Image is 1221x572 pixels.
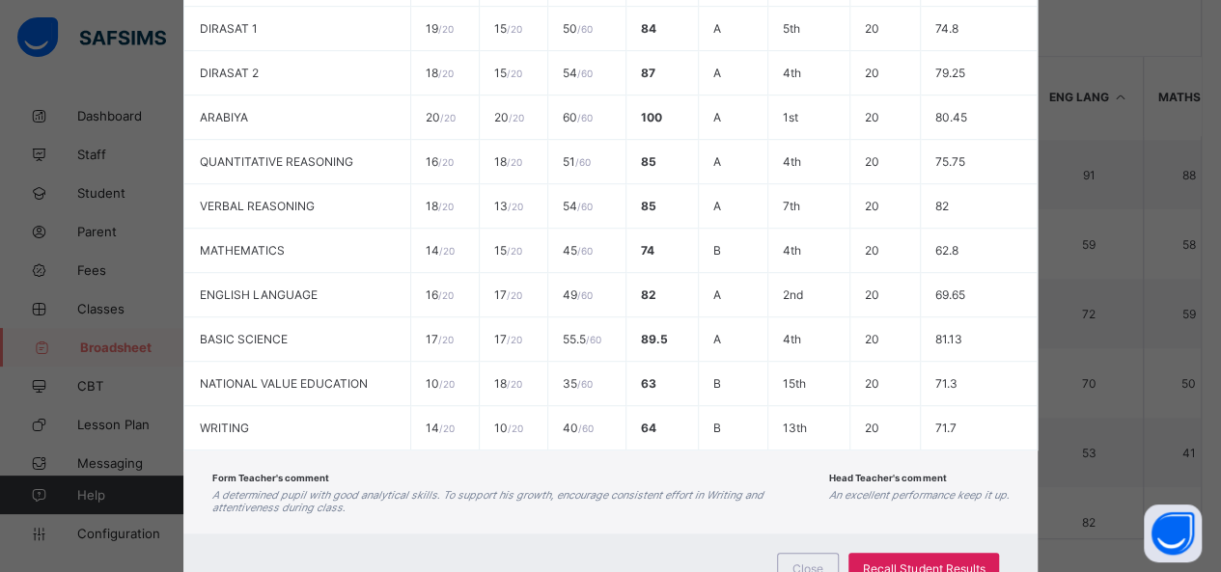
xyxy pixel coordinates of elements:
span: / 20 [438,289,454,301]
span: 51 [563,154,591,169]
span: 20 [494,110,524,124]
span: / 20 [508,422,523,434]
span: 75.75 [935,154,965,169]
span: / 20 [507,68,522,79]
span: 13 [494,199,523,213]
span: 82 [641,287,656,302]
span: 20 [426,110,456,124]
span: QUANTITATIVE REASONING [200,154,353,169]
span: 20 [865,376,879,391]
span: 85 [641,199,656,213]
span: 60 [563,110,593,124]
span: / 20 [507,156,522,168]
span: 89.5 [641,332,668,346]
span: 4th [783,66,801,80]
span: / 20 [507,245,522,257]
span: 35 [563,376,593,391]
span: / 20 [438,334,454,345]
span: A [713,110,721,124]
span: / 60 [578,422,594,434]
span: 10 [426,376,455,391]
span: 20 [865,332,879,346]
span: 4th [783,243,801,258]
button: Open asap [1144,504,1202,562]
span: / 20 [507,23,522,35]
span: / 20 [507,289,522,301]
span: 17 [494,332,522,346]
span: 79.25 [935,66,965,80]
span: 82 [935,199,949,213]
span: 20 [865,21,879,36]
span: 20 [865,243,879,258]
span: 71.7 [935,421,957,435]
span: 40 [563,421,594,435]
span: A [713,21,721,36]
span: / 20 [440,112,456,123]
span: 17 [494,287,522,302]
span: / 20 [507,334,522,345]
span: / 20 [438,23,454,35]
span: / 20 [438,68,454,79]
i: A determined pupil with good analytical skills. To support his growth, encourage consistent effor... [212,489,763,514]
span: DIRASAT 2 [200,66,259,80]
span: 4th [783,332,801,346]
span: 17 [426,332,454,346]
span: 20 [865,199,879,213]
span: 20 [865,110,879,124]
span: 18 [494,376,522,391]
span: MATHEMATICS [200,243,285,258]
span: 13th [783,421,807,435]
span: / 20 [509,112,524,123]
span: 19 [426,21,454,36]
span: Head Teacher's comment [829,473,946,483]
span: 18 [494,154,522,169]
span: / 60 [577,23,593,35]
span: 7th [783,199,800,213]
span: 49 [563,287,593,302]
span: 14 [426,421,455,435]
span: / 60 [577,68,593,79]
span: 84 [641,21,656,36]
span: 45 [563,243,593,258]
span: / 60 [577,289,593,301]
span: 87 [641,66,655,80]
span: / 60 [577,201,593,212]
span: 15 [494,243,522,258]
span: / 60 [577,245,593,257]
span: A [713,66,721,80]
span: ARABIYA [200,110,248,124]
span: 69.65 [935,287,965,302]
span: 74.8 [935,21,958,36]
span: A [713,332,721,346]
span: 54 [563,66,593,80]
span: 85 [641,154,656,169]
span: 15th [783,376,806,391]
span: VERBAL REASONING [200,199,315,213]
span: 16 [426,287,454,302]
span: 10 [494,421,523,435]
span: / 20 [438,156,454,168]
span: 15 [494,21,522,36]
span: B [713,243,721,258]
span: 20 [865,421,879,435]
span: 14 [426,243,455,258]
span: A [713,154,721,169]
span: 16 [426,154,454,169]
span: 18 [426,66,454,80]
span: / 20 [439,245,455,257]
span: 2nd [783,287,803,302]
span: 62.8 [935,243,958,258]
span: A [713,287,721,302]
span: DIRASAT 1 [200,21,258,36]
span: / 20 [438,201,454,212]
span: 80.45 [935,110,967,124]
span: 20 [865,154,879,169]
span: / 20 [507,378,522,390]
span: BASIC SCIENCE [200,332,288,346]
span: 15 [494,66,522,80]
span: 18 [426,199,454,213]
span: 20 [865,66,879,80]
span: 81.13 [935,332,962,346]
span: 20 [865,287,879,302]
span: / 60 [577,112,593,123]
